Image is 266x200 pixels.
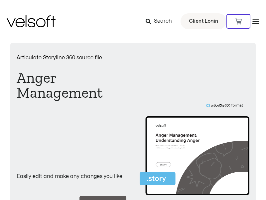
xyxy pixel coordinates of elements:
[140,103,249,199] img: Second Product Image
[181,13,226,29] a: Client Login
[17,70,126,100] h1: Anger Management
[146,16,177,27] a: Search
[252,18,259,25] div: Menu Toggle
[17,174,126,179] p: Easily edit and make any changes you like
[17,55,126,60] p: Articulate Storyline 360 source file
[154,17,172,26] span: Search
[7,15,56,27] img: Velsoft Training Materials
[189,17,218,26] span: Client Login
